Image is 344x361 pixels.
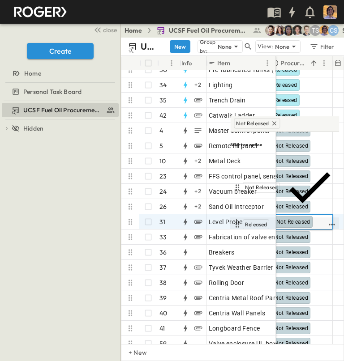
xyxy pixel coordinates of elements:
[275,310,309,316] span: Not Released
[306,40,337,53] button: Filter
[275,112,297,119] span: Released
[161,58,171,68] button: Sort
[159,233,167,242] p: 33
[262,58,273,68] button: Menu
[159,248,167,257] p: 36
[323,5,337,19] img: Profile Picture
[27,43,94,59] button: Create
[258,42,273,51] p: View:
[209,248,235,257] span: Breakers
[232,159,337,216] div: Not Released
[301,25,312,36] img: David Dachauer (ddachauer@herrero.com)
[159,202,167,211] p: 26
[217,59,230,68] p: Item
[275,82,297,88] span: Released
[181,51,192,76] div: Info
[275,295,309,301] span: Not Released
[275,325,309,331] span: Not Released
[209,293,285,302] span: Centria Metal Roof Panels
[125,26,142,35] a: Home
[209,263,273,272] span: Tyvek Weather Barrier
[209,278,245,287] span: Rolling Door
[209,187,257,196] span: Vacuum breaker
[159,126,163,135] p: 4
[275,42,289,51] p: None
[209,96,246,105] span: Trench Drain
[274,25,285,36] img: Karen Gemmill (kgemmill@herrero.com)
[157,56,180,70] div: #
[209,309,266,318] span: Centria Wall Panels
[232,219,327,230] div: Released
[159,324,165,333] p: 41
[209,81,233,89] span: Lighting
[2,67,117,80] a: Home
[209,202,264,211] span: Sand Oil Intrceptor
[159,96,167,105] p: 35
[159,111,167,120] p: 42
[159,339,167,348] p: 59
[309,42,335,51] div: Filter
[159,157,166,166] p: 10
[159,263,166,272] p: 37
[141,40,159,53] p: UCSF Fuel Oil Procurement Log Fixed
[159,141,163,150] p: 5
[328,25,339,36] div: Claire Smythe (csmythe@herrero.com)
[159,81,167,89] p: 34
[159,309,167,318] p: 40
[169,26,249,35] span: UCSF Fuel Oil Procurement Log Fixed
[310,25,321,36] div: Tom Scally Jr (tscallyjr@herrero.com)
[265,25,276,36] img: Alex Cardenas (acardenas@herrero.com)
[170,40,190,53] button: New
[209,157,241,166] span: Metal Deck
[2,103,119,117] div: UCSF Fuel Oil Procurement Log Fixedtest
[318,58,329,68] button: Menu
[159,187,167,196] p: 24
[193,186,203,197] div: + 2
[245,184,278,191] span: Not Released
[209,324,260,333] span: Longboard Fence
[159,293,167,302] p: 39
[129,348,134,357] p: + New
[209,172,286,181] span: FFS control panel, sensors
[283,25,294,36] img: Graciela Ortiz (gortiz@herrero.com)
[125,26,267,35] nav: breadcrumbs
[209,233,300,242] span: Fabrication of valve enclosures
[23,106,103,115] span: UCSF Fuel Oil Procurement Log Fixed
[275,67,297,73] span: Released
[230,142,339,148] h6: Select an option
[232,58,242,68] button: Sort
[319,25,330,36] img: Carlos Garcia (cgarcia@herrero.com)
[209,217,243,226] span: Level Probe
[209,141,258,150] span: Remote fill panel
[275,264,309,271] span: Not Released
[2,104,117,116] a: UCSF Fuel Oil Procurement Log Fixed
[292,25,303,36] img: Grayson Haaga (ghaaga@herrero.com)
[166,58,177,68] button: Menu
[24,69,41,78] span: Home
[23,87,82,96] span: Personal Task Board
[180,56,206,70] div: Info
[103,25,117,34] span: close
[2,85,119,99] div: Personal Task Boardtest
[193,80,203,90] div: + 2
[309,58,318,68] button: Sort
[159,278,167,287] p: 38
[209,111,255,120] span: Catwalk Ladder
[209,126,270,135] span: Master control panel
[2,85,117,98] a: Personal Task Board
[275,280,309,286] span: Not Released
[209,339,284,348] span: Valve enclosure UL boxes
[275,97,297,103] span: Released
[236,119,269,127] span: Not Released
[200,38,216,55] p: Group by:
[245,221,267,228] span: Released
[193,156,203,166] div: + 2
[275,249,309,255] span: Not Released
[275,234,309,240] span: Not Released
[280,59,307,68] p: Procurement Status
[275,340,309,347] span: Not Released
[90,23,119,36] button: close
[218,42,232,51] p: None
[23,124,43,133] span: Hidden
[156,26,262,35] a: UCSF Fuel Oil Procurement Log Fixed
